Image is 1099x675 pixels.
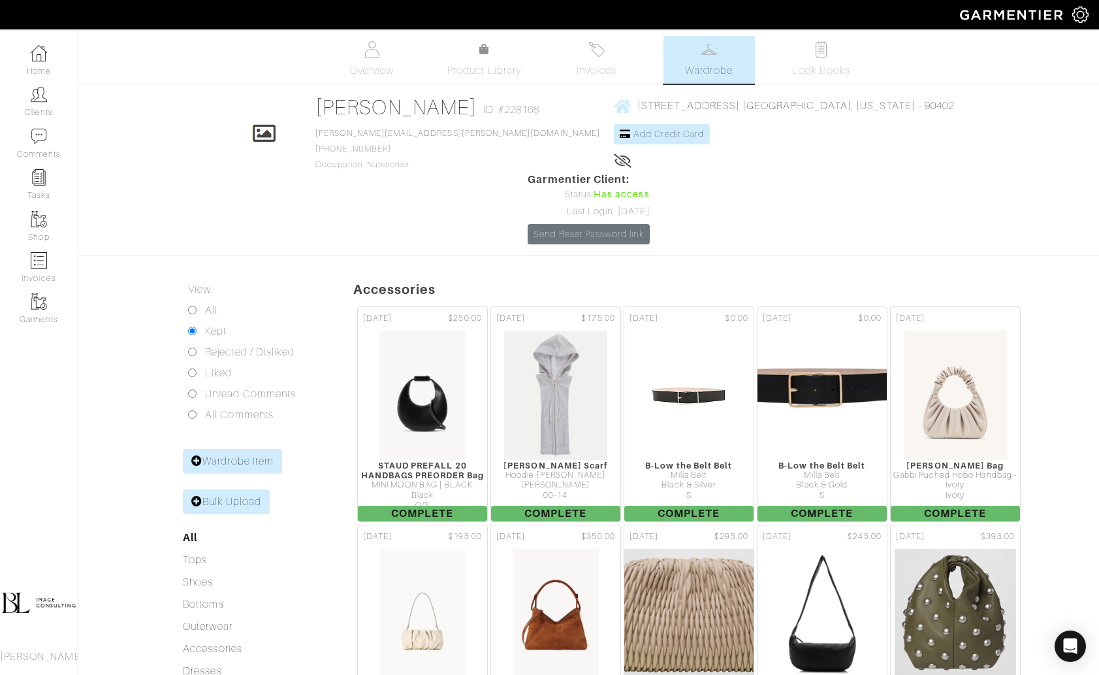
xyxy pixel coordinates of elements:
[491,470,620,480] div: Hoodie [PERSON_NAME]
[649,330,728,461] img: wZZsgDTXAu9KnH24ELPP9A24
[183,576,213,588] a: Shoes
[891,470,1020,491] div: Gabbi Ruched Hobo Handbag - Ivory
[350,63,394,78] span: Overview
[183,621,232,633] a: Outerwear
[358,501,487,510] div: O/S
[364,41,380,58] img: basicinfo-40fd8af6dae0f16599ec9e87c0ef1c0a1fdea2edbe929e3d69a839185d80c458.svg
[205,407,274,423] label: All Comments
[315,95,477,119] a: [PERSON_NAME]
[594,188,650,202] span: Has access
[528,172,649,188] span: Garmentier Client:
[614,124,710,144] a: Add Credit Card
[896,312,925,325] span: [DATE]
[448,531,481,543] span: $195.00
[353,282,1099,297] h5: Accessories
[205,303,217,318] label: All
[622,305,756,523] a: [DATE] $0.00 B-Low the Belt Belt Milla Belt Black & Silver S Complete
[953,3,1072,26] img: garmentier-logo-header-white-b43fb05a5012e4ada735d5af1a66efaba907eab6374d6393d1fbf88cb4ef424d.png
[528,205,649,219] div: Last Login: [DATE]
[188,282,213,297] label: View:
[31,293,47,310] img: garments-icon-b7da505a4dc4fd61783c78ac3ca0ef83fa9d6f193b1c9dc38574b1d14d53ca28.png
[624,461,754,470] div: B-Low the Belt Belt
[183,531,197,544] a: All
[183,599,223,610] a: Bottoms
[581,531,614,543] span: $350.00
[756,305,889,523] a: [DATE] $0.00 B-Low the Belt Belt Milla Belt Black & Gold S Complete
[637,100,954,112] span: [STREET_ADDRESS] [GEOGRAPHIC_DATA], [US_STATE] - 90402
[491,506,620,521] span: Complete
[792,63,850,78] span: Look Books
[31,169,47,186] img: reminder-icon-8004d30b9f0a5d33ae49ab947aed9ed385cf756f9e5892f1edd6e32f2345188e.png
[363,531,392,543] span: [DATE]
[725,312,748,325] span: $0.00
[763,312,791,325] span: [DATE]
[183,449,282,474] a: Wardrobe Item
[358,491,487,501] div: Black
[491,480,620,490] div: [PERSON_NAME]
[356,305,489,523] a: [DATE] $250.00 STAUD PREFALL 20 HANDBAGS PREORDER Bag MINI MOON BAG | BLACK Black O/S Complete
[701,41,717,58] img: wardrobe-487a4870c1b7c33e795ec22d11cfc2ed9d08956e64fb3008fe2437562e282088.svg
[776,36,867,84] a: Look Books
[31,211,47,227] img: garments-icon-b7da505a4dc4fd61783c78ac3ca0ef83fa9d6f193b1c9dc38574b1d14d53ca28.png
[896,531,925,543] span: [DATE]
[763,531,791,543] span: [DATE]
[891,491,1020,501] div: Ivory
[483,102,540,118] span: ID: #228168
[315,129,600,138] a: [PERSON_NAME][EMAIL_ADDRESS][PERSON_NAME][DOMAIN_NAME]
[757,491,887,501] div: S
[491,491,620,501] div: 00-14
[614,97,954,114] a: [STREET_ADDRESS] [GEOGRAPHIC_DATA], [US_STATE] - 90402
[363,312,392,325] span: [DATE]
[379,330,466,461] img: yDHusZVeHXDaSenDW1Sf4ziR
[205,365,232,381] label: Liked
[205,323,227,339] label: Kept
[889,305,1022,523] a: [DATE] [PERSON_NAME] Bag Gabbi Ruched Hobo Handbag - Ivory Ivory Complete
[439,42,530,78] a: Product Library
[31,45,47,61] img: dashboard-icon-dbcd8f5a0b271acd01030246c82b418ddd0df26cd7fceb0bd07c9910d44c42f6.png
[981,531,1014,543] span: $395.00
[685,63,732,78] span: Wardrobe
[496,312,525,325] span: [DATE]
[629,531,658,543] span: [DATE]
[903,330,1008,461] img: R8jQhMEzr9shV65ct6HBJPQE
[629,312,658,325] span: [DATE]
[31,86,47,103] img: clients-icon-6bae9207a08558b7cb47a8932f037763ab4055f8c8b6bfacd5dc20c3e0201464.png
[624,470,754,480] div: Milla Belt
[205,386,296,402] label: Unread Comments
[891,461,1020,470] div: [PERSON_NAME] Bag
[183,554,207,566] a: Tops
[31,128,47,144] img: comment-icon-a0a6a9ef722e966f86d9cbdc48e553b5cf19dbc54f86b18d962a5391bc8f6eb6.png
[327,36,418,84] a: Overview
[633,129,704,139] span: Add Credit Card
[813,41,829,58] img: todo-9ac3debb85659649dc8f770b8b6100bb5dab4b48dedcbae339e5042a72dfd3cc.svg
[1072,7,1089,23] img: gear-icon-white-bd11855cb880d31180b6d7d6211b90ccbf57a29d726f0c71d8c61bd08dd39cc2.png
[581,312,614,325] span: $175.00
[358,480,487,490] div: MINI MOON BAG | BLACK
[624,491,754,501] div: S
[663,36,755,84] a: Wardrobe
[757,461,887,470] div: B-Low the Belt Belt
[496,531,525,543] span: [DATE]
[183,489,270,514] a: Bulk Upload
[358,461,487,481] div: STAUD PREFALL 20 HANDBAGS PREORDER Bag
[858,312,881,325] span: $0.00
[714,531,748,543] span: $295.00
[757,480,887,490] div: Black & Gold
[31,252,47,269] img: orders-icon-0abe47150d42831381b5fb84f609e132dff9fe21cb692f30cb5eec754e2cba89.png
[624,480,754,490] div: Black & Silver
[528,224,649,244] a: Send Reset Password link
[528,188,649,202] div: Status:
[757,506,887,521] span: Complete
[757,470,887,480] div: Milla Belt
[358,506,487,521] span: Complete
[489,305,622,523] a: [DATE] $175.00 [PERSON_NAME] Scarf Hoodie [PERSON_NAME] [PERSON_NAME] 00-14 Complete
[551,36,643,84] a: Invoices
[891,506,1020,521] span: Complete
[624,506,754,521] span: Complete
[205,344,295,360] label: Rejected / Disliked
[687,330,957,461] img: vH5Q6kUg4QkyQ7AwR6fjus8i
[577,63,616,78] span: Invoices
[447,63,521,78] span: Product Library
[1055,631,1086,662] div: Open Intercom Messenger
[448,312,481,325] span: $250.00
